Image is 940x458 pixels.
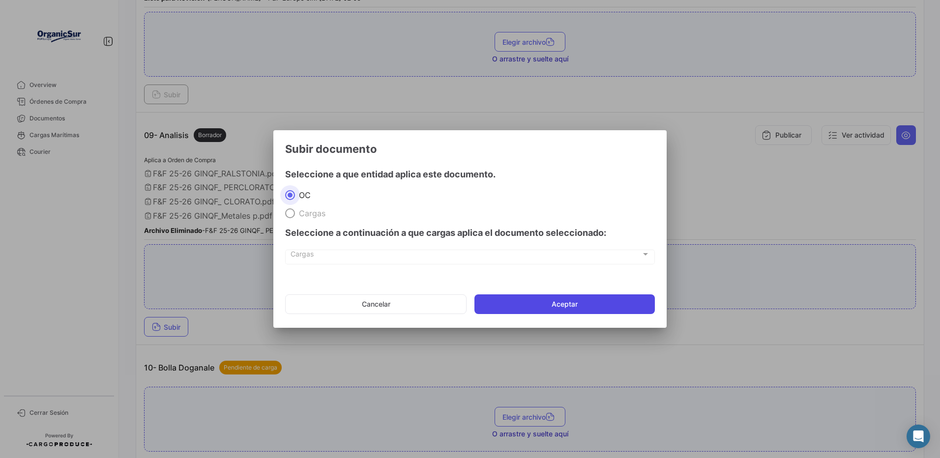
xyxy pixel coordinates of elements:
[285,226,655,240] h4: Seleccione a continuación a que cargas aplica el documento seleccionado:
[285,168,655,181] h4: Seleccione a que entidad aplica este documento.
[291,252,641,260] span: Cargas
[295,190,311,200] span: OC
[907,425,930,448] div: Abrir Intercom Messenger
[285,294,467,314] button: Cancelar
[474,294,655,314] button: Aceptar
[295,208,325,218] span: Cargas
[285,142,655,156] h3: Subir documento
